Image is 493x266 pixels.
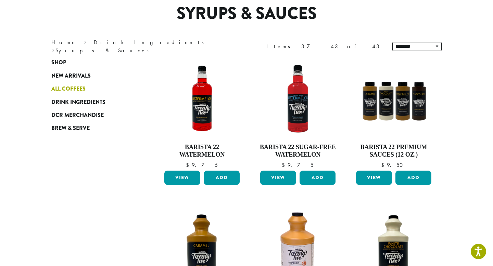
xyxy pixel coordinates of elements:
a: Shop [51,56,134,69]
button: Add [204,171,240,185]
a: DCR Merchandise [51,109,134,122]
h4: Barista 22 Sugar-Free Watermelon [258,144,337,158]
a: Barista 22 Sugar-Free Watermelon $9.75 [258,59,337,168]
a: View [260,171,296,185]
h4: Barista 22 Premium Sauces (12 oz.) [354,144,433,158]
span: › [52,44,54,55]
a: Brew & Serve [51,122,134,135]
span: New Arrivals [51,72,91,80]
a: Drink Ingredients [94,39,208,46]
h4: Barista 22 Watermelon [163,144,241,158]
div: Items 37-43 of 43 [266,42,382,51]
h1: Syrups & Sauces [46,4,447,24]
a: Barista 22 Watermelon $9.75 [163,59,241,168]
span: Brew & Serve [51,124,90,133]
bdi: 9.75 [282,161,314,169]
a: Home [51,39,77,46]
a: New Arrivals [51,69,134,82]
span: All Coffees [51,85,86,93]
a: View [356,171,392,185]
button: Add [395,171,431,185]
button: Add [300,171,336,185]
nav: Breadcrumb [51,38,236,55]
span: DCR Merchandise [51,111,104,120]
span: › [84,36,86,46]
img: SF-WATERMELON-e1715969504613.png [258,59,337,138]
img: B22SauceSqueeze_All-300x300.png [354,59,433,138]
span: $ [381,161,387,169]
a: Barista 22 Premium Sauces (12 oz.) $9.50 [354,59,433,168]
img: WATERMELON-e1709239271656.png [163,59,241,138]
span: $ [282,161,288,169]
span: $ [186,161,192,169]
a: All Coffees [51,82,134,95]
span: Drink Ingredients [51,98,105,107]
a: Drink Ingredients [51,95,134,108]
span: Shop [51,58,66,67]
a: View [164,171,200,185]
bdi: 9.50 [381,161,406,169]
bdi: 9.75 [186,161,218,169]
